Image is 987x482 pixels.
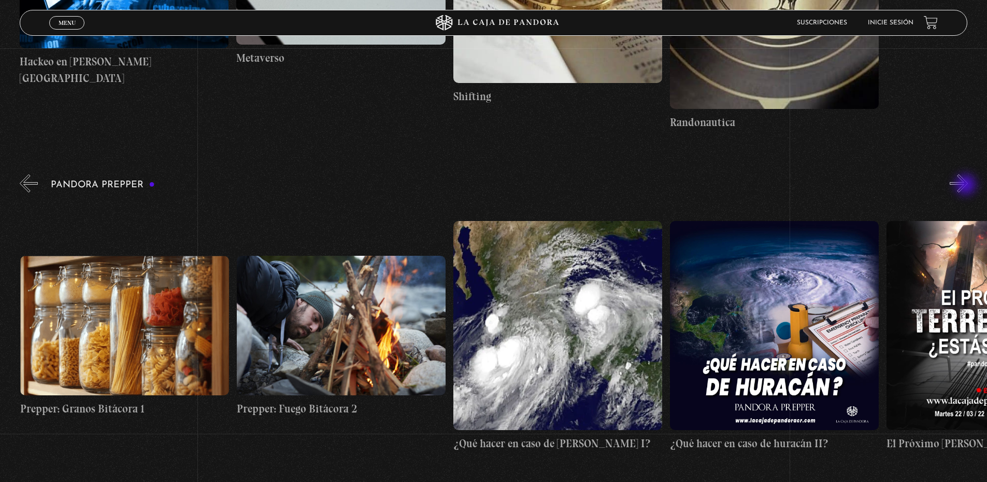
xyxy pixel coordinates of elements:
h4: Prepper: Fuego Bitácora 2 [237,401,446,417]
a: Suscripciones [797,20,847,26]
a: ¿Qué hacer en caso de [PERSON_NAME] I? [453,200,662,473]
h3: Pandora Prepper [51,180,155,190]
a: ¿Qué hacer en caso de huracán II? [670,200,879,473]
h4: Hackeo en [PERSON_NAME][GEOGRAPHIC_DATA] [20,53,228,86]
h4: Prepper: Granos Bitácora 1 [20,401,229,417]
span: Cerrar [55,28,79,35]
button: Previous [20,174,38,192]
a: View your shopping cart [924,16,938,30]
button: Next [950,174,968,192]
h4: ¿Qué hacer en caso de [PERSON_NAME] I? [453,435,662,452]
h4: ¿Qué hacer en caso de huracán II? [670,435,879,452]
a: Inicie sesión [868,20,913,26]
h4: Shifting [453,88,662,105]
h4: Randonautica [670,114,879,131]
a: Prepper: Granos Bitácora 1 [20,200,229,473]
a: Prepper: Fuego Bitácora 2 [237,200,446,473]
h4: Metaverso [236,50,445,66]
span: Menu [59,20,76,26]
